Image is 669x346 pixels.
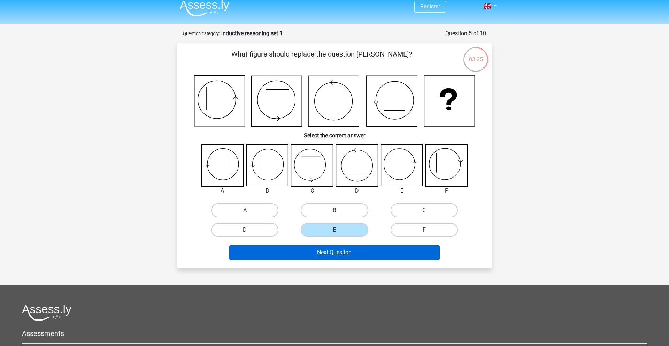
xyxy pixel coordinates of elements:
h6: Select the correct answer [189,127,480,139]
label: C [391,203,458,217]
img: Assessly logo [22,304,71,321]
div: A [196,187,249,195]
button: Next Question [229,245,440,260]
div: F [420,187,473,195]
label: B [301,203,368,217]
a: Register [420,3,440,10]
label: D [211,223,278,237]
div: 03:25 [463,46,489,64]
small: Question category: [183,31,220,36]
div: B [241,187,294,195]
p: What figure should replace the question [PERSON_NAME]? [189,49,454,70]
label: A [211,203,278,217]
div: Question 5 of 10 [445,29,486,38]
div: E [376,187,428,195]
strong: inductive reasoning set 1 [221,30,283,37]
div: C [286,187,338,195]
label: F [391,223,458,237]
label: E [301,223,368,237]
h5: Assessments [22,329,647,338]
div: D [331,187,383,195]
